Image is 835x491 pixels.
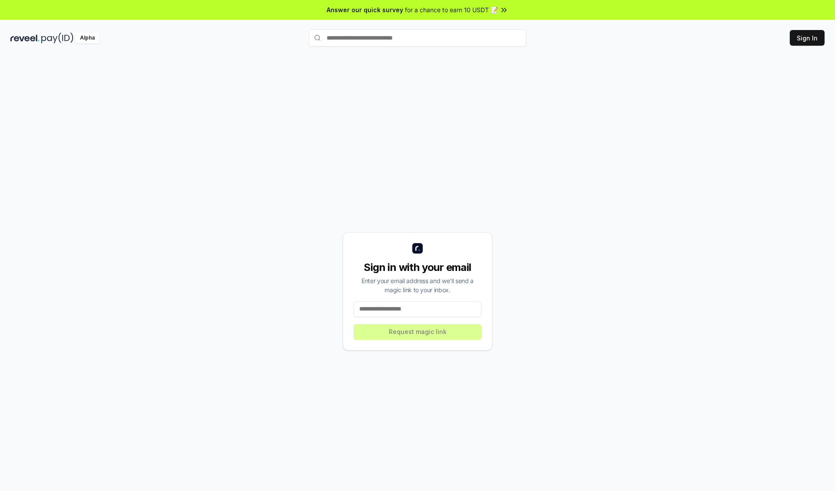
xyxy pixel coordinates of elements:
span: Answer our quick survey [327,5,403,14]
button: Sign In [790,30,825,46]
div: Enter your email address and we’ll send a magic link to your inbox. [354,276,481,294]
div: Alpha [75,33,100,43]
div: Sign in with your email [354,261,481,274]
img: logo_small [412,243,423,254]
img: reveel_dark [10,33,40,43]
span: for a chance to earn 10 USDT 📝 [405,5,498,14]
img: pay_id [41,33,73,43]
